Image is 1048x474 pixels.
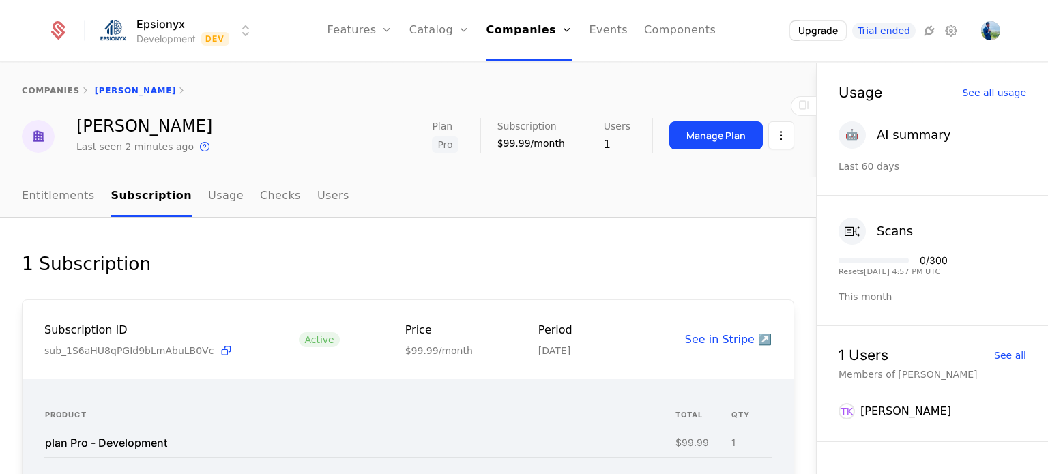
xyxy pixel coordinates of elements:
[497,121,557,131] span: Subscription
[981,21,1000,40] img: TSHEGOFATSO MOGOTLANE
[22,86,80,95] a: companies
[685,333,772,346] a: See in Stripe ↗️
[839,160,1026,173] div: Last 60 days
[22,177,349,217] ul: Choose Sub Page
[604,121,630,131] span: Users
[208,177,244,217] a: Usage
[405,344,473,357] div: $99.99/month
[405,322,473,338] div: Price
[675,438,709,447] div: $99.99
[994,351,1026,360] div: See all
[22,250,151,278] div: 1 Subscription
[317,177,349,217] a: Users
[45,437,167,448] div: plan Pro - Development
[860,403,951,419] div: [PERSON_NAME]
[839,403,855,419] div: TK
[97,14,130,47] img: Epsionyx
[839,85,882,100] div: Usage
[497,136,565,150] div: $99.99/month
[101,16,254,46] button: Select environment
[538,344,572,357] div: [DATE]
[877,222,913,241] div: Scans
[432,121,452,131] span: Plan
[981,21,1000,40] button: Open user button
[538,322,572,338] div: Period
[22,177,794,217] nav: Main
[22,120,55,153] img: Tshegofatso Keller
[731,438,736,447] div: 1
[669,121,763,149] button: Manage Plan
[111,177,192,217] a: Subscription
[839,290,1026,303] div: This month
[962,88,1026,98] div: See all usage
[136,32,196,46] div: Development
[839,268,948,276] div: Resets [DATE] 4:57 PM UTC
[839,348,888,362] div: 1 Users
[432,136,458,153] span: Pro
[731,401,772,429] th: QTY
[136,16,185,32] span: Epsionyx
[686,129,746,143] div: Manage Plan
[790,21,846,40] button: Upgrade
[943,23,959,39] a: Settings
[604,136,630,153] div: 1
[76,118,213,134] div: [PERSON_NAME]
[44,322,233,338] div: Subscription ID
[22,177,95,217] a: Entitlements
[768,121,794,149] button: Select action
[839,121,866,149] div: 🤖
[852,23,916,39] a: Trial ended
[44,344,214,357] span: sub_1S6aHU8qPGId9bLmAbuLB0Vc
[44,401,675,429] th: Product
[839,218,913,245] button: Scans
[839,121,950,149] button: 🤖AI summary
[877,125,950,145] div: AI summary
[675,401,731,429] th: total
[921,23,937,39] a: Integrations
[260,177,301,217] a: Checks
[839,368,1026,381] div: Members of [PERSON_NAME]
[299,332,339,347] span: Active
[201,32,229,46] span: Dev
[76,140,194,153] div: Last seen 2 minutes ago
[920,256,948,265] div: 0 / 300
